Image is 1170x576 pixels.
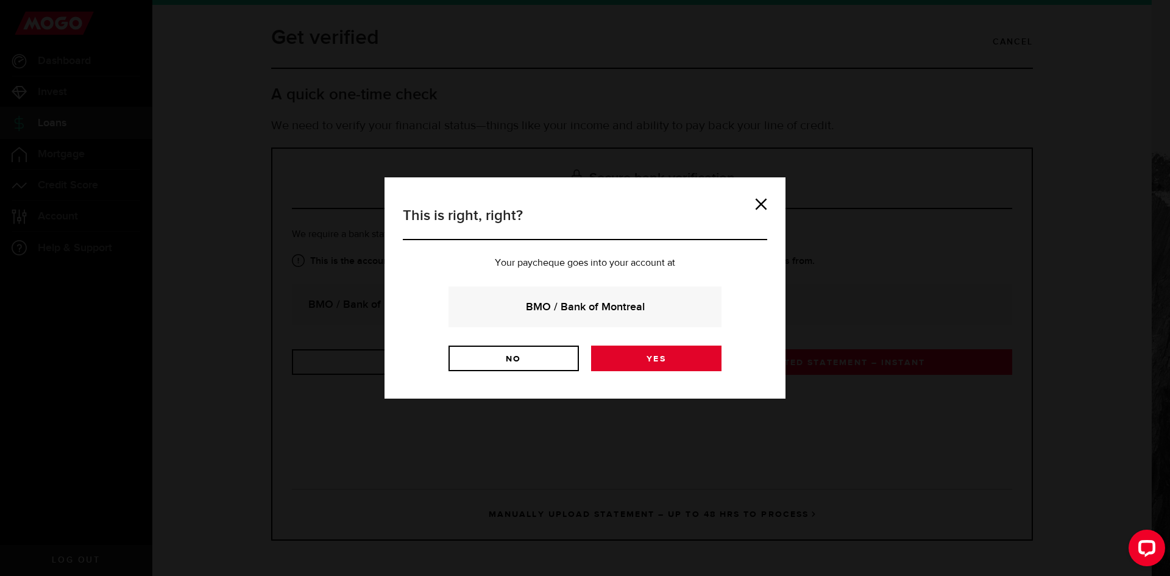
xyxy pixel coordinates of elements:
[448,346,579,371] a: No
[403,205,767,240] h3: This is right, right?
[465,299,705,315] strong: BMO / Bank of Montreal
[403,258,767,268] p: Your paycheque goes into your account at
[1119,525,1170,576] iframe: LiveChat chat widget
[591,346,721,371] a: Yes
